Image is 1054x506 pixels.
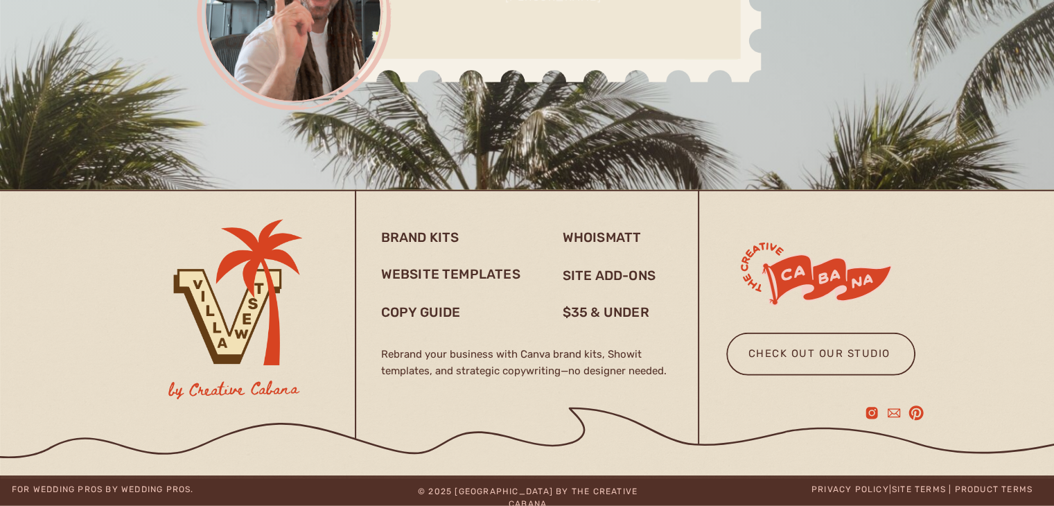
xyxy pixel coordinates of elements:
a: $35 & under [563,304,660,320]
a: privacy policy [811,485,889,494]
h3: Rebrand your business with Canva brand kits, Showit templates, and strategic copywriting—no desig... [381,346,674,383]
nav: | ite terms | product terms [804,483,1033,498]
a: for wedding pros by wedding pros. [12,483,249,498]
a: website templates [381,267,527,287]
a: check out our studio [732,344,906,375]
a: copy guide [381,304,497,320]
a: © 2025 [GEOGRAPHIC_DATA] by the creative cabana [402,485,654,500]
a: s [892,485,897,494]
a: site add-ons [563,267,694,283]
h3: by Creative Cabana [134,377,331,402]
a: brand kits [381,229,465,245]
a: whoismatt [563,229,660,245]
